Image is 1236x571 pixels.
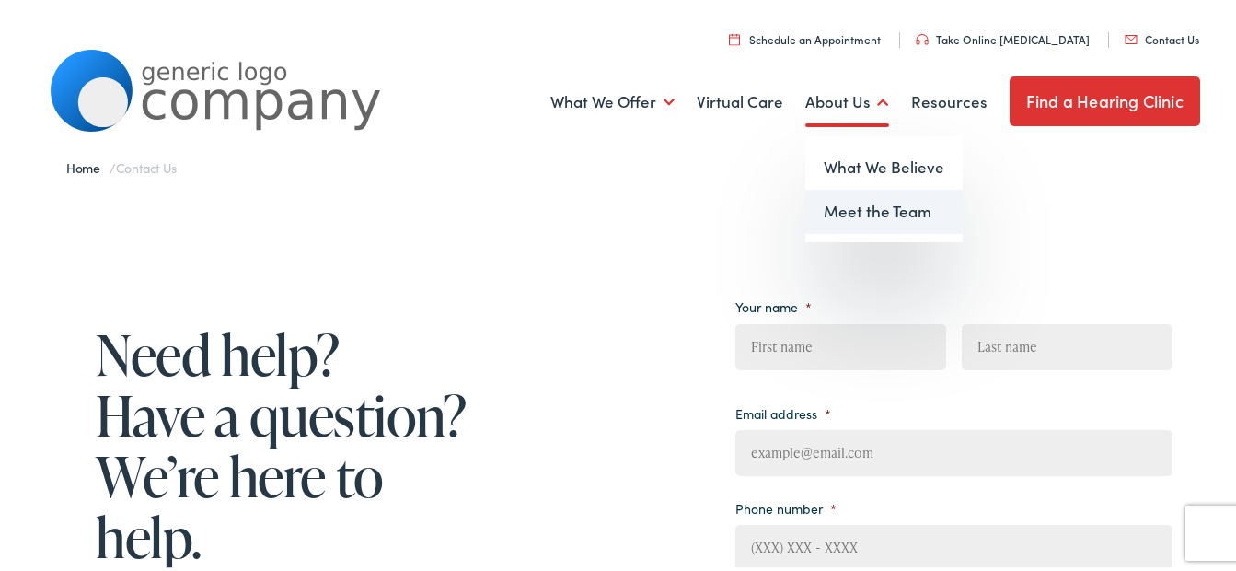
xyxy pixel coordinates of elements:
[735,522,1173,568] input: (XXX) XXX - XXXX
[66,156,110,174] a: Home
[96,321,473,565] h1: Need help? Have a question? We’re here to help.
[911,65,988,134] a: Resources
[735,321,946,367] input: First name
[805,187,963,231] a: Meet the Team
[729,29,881,44] a: Schedule an Appointment
[1125,29,1199,44] a: Contact Us
[550,65,675,134] a: What We Offer
[805,65,889,134] a: About Us
[1010,74,1200,123] a: Find a Hearing Clinic
[1125,32,1138,41] img: utility icon
[735,427,1173,473] input: example@email.com
[735,497,837,514] label: Phone number
[729,30,740,42] img: utility icon
[962,321,1172,367] input: Last name
[916,31,929,42] img: utility icon
[697,65,783,134] a: Virtual Care
[735,402,831,419] label: Email address
[805,143,963,187] a: What We Believe
[116,156,177,174] span: Contact Us
[916,29,1090,44] a: Take Online [MEDICAL_DATA]
[66,156,177,174] span: /
[735,296,812,312] label: Your name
